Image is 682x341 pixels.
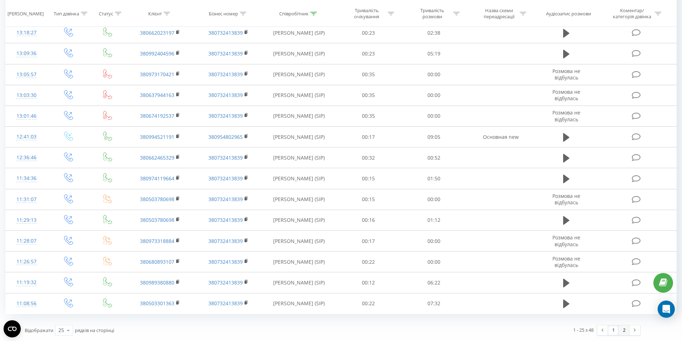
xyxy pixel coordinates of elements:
div: 13:09:36 [13,47,40,60]
span: Розмова не відбулась [552,109,580,122]
span: Розмова не відбулась [552,234,580,247]
td: [PERSON_NAME] (SIP) [262,127,336,147]
a: 380732413839 [208,112,243,119]
div: 11:31:07 [13,193,40,206]
div: Клієнт [148,10,162,16]
a: 380503301363 [140,300,174,307]
span: Розмова не відбулась [552,193,580,206]
td: 00:52 [401,147,467,168]
a: 380662465329 [140,154,174,161]
td: Основная new [466,127,535,147]
a: 380503780698 [140,216,174,223]
td: 00:00 [401,189,467,210]
td: 00:00 [401,252,467,272]
div: Статус [99,10,113,16]
td: 00:12 [336,272,401,293]
div: Тип дзвінка [54,10,79,16]
td: 00:00 [401,231,467,252]
a: 380732413839 [208,300,243,307]
td: [PERSON_NAME] (SIP) [262,252,336,272]
div: 13:03:30 [13,88,40,102]
td: 01:50 [401,168,467,189]
div: 1 - 25 з 48 [573,326,594,333]
div: 11:08:56 [13,297,40,311]
td: [PERSON_NAME] (SIP) [262,147,336,168]
td: [PERSON_NAME] (SIP) [262,23,336,43]
div: 11:34:36 [13,171,40,185]
a: 380732413839 [208,279,243,286]
div: Бізнес номер [209,10,238,16]
a: 380732413839 [208,50,243,57]
a: 380680893107 [140,258,174,265]
td: 00:00 [401,64,467,85]
td: [PERSON_NAME] (SIP) [262,64,336,85]
a: 380674192537 [140,112,174,119]
a: 380732413839 [208,238,243,244]
a: 380732413839 [208,29,243,36]
a: 380732413839 [208,154,243,161]
td: 00:32 [336,147,401,168]
td: 00:23 [336,23,401,43]
a: 380732413839 [208,71,243,78]
td: 09:05 [401,127,467,147]
div: Співробітник [279,10,309,16]
td: 00:35 [336,64,401,85]
div: [PERSON_NAME] [8,10,44,16]
button: Open CMP widget [4,320,21,337]
td: 00:22 [336,252,401,272]
span: Розмова не відбулась [552,255,580,268]
a: 380732413839 [208,216,243,223]
td: 00:00 [401,85,467,106]
div: 13:18:27 [13,26,40,40]
a: 380732413839 [208,175,243,182]
td: [PERSON_NAME] (SIP) [262,85,336,106]
td: 00:16 [336,210,401,230]
a: 380992404596 [140,50,174,57]
td: 00:15 [336,168,401,189]
a: 380662023197 [140,29,174,36]
div: 12:41:03 [13,130,40,144]
a: 380973318884 [140,238,174,244]
a: 2 [619,325,629,335]
td: [PERSON_NAME] (SIP) [262,189,336,210]
td: 00:15 [336,189,401,210]
td: 01:12 [401,210,467,230]
td: 00:35 [336,106,401,126]
td: [PERSON_NAME] (SIP) [262,106,336,126]
span: Відображати [25,327,53,333]
td: 06:22 [401,272,467,293]
td: [PERSON_NAME] (SIP) [262,43,336,64]
div: 11:26:57 [13,255,40,269]
td: 00:23 [336,43,401,64]
div: Коментар/категорія дзвінка [611,8,653,20]
div: 13:01:46 [13,109,40,123]
td: 00:17 [336,231,401,252]
td: 00:22 [336,293,401,314]
td: [PERSON_NAME] (SIP) [262,231,336,252]
div: Назва схеми переадресації [480,8,518,20]
td: [PERSON_NAME] (SIP) [262,293,336,314]
span: рядків на сторінці [75,327,114,333]
div: 25 [58,327,64,334]
a: 1 [608,325,619,335]
td: [PERSON_NAME] (SIP) [262,210,336,230]
div: 11:19:32 [13,276,40,289]
a: 380989380880 [140,279,174,286]
a: 380954802965 [208,133,243,140]
td: 00:35 [336,85,401,106]
td: [PERSON_NAME] (SIP) [262,272,336,293]
a: 380637944163 [140,92,174,98]
span: Розмова не відбулась [552,88,580,102]
td: 00:00 [401,106,467,126]
div: Тривалість розмови [413,8,451,20]
span: Розмова не відбулась [552,68,580,81]
div: 13:05:57 [13,68,40,82]
div: 12:36:46 [13,151,40,165]
td: 07:32 [401,293,467,314]
td: 02:38 [401,23,467,43]
div: Open Intercom Messenger [658,301,675,318]
div: Тривалість очікування [348,8,386,20]
td: 05:19 [401,43,467,64]
a: 380732413839 [208,92,243,98]
td: 00:17 [336,127,401,147]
